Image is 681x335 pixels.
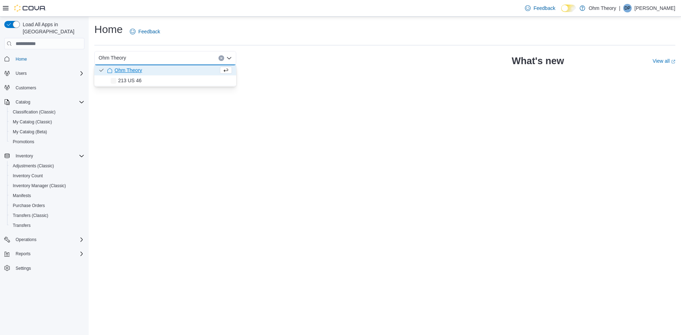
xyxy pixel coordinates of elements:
button: Adjustments (Classic) [7,161,87,171]
span: 213 US 46 [118,77,142,84]
span: Operations [13,235,84,244]
button: My Catalog (Classic) [7,117,87,127]
button: Clear input [218,55,224,61]
button: Users [13,69,29,78]
span: Customers [16,85,36,91]
span: Users [16,71,27,76]
input: Dark Mode [561,5,576,12]
nav: Complex example [4,51,84,292]
span: Inventory [16,153,33,159]
span: Inventory Manager (Classic) [10,182,84,190]
span: Users [13,69,84,78]
span: Adjustments (Classic) [10,162,84,170]
span: Transfers (Classic) [10,211,84,220]
p: | [619,4,620,12]
a: My Catalog (Beta) [10,128,50,136]
span: DP [625,4,631,12]
p: Ohm Theory [589,4,616,12]
span: Classification (Classic) [10,108,84,116]
span: Customers [13,83,84,92]
a: Transfers [10,221,33,230]
span: Manifests [13,193,31,199]
span: Transfers [10,221,84,230]
button: Settings [1,263,87,273]
button: Home [1,54,87,64]
button: Inventory Manager (Classic) [7,181,87,191]
span: Settings [13,264,84,273]
span: Load All Apps in [GEOGRAPHIC_DATA] [20,21,84,35]
button: Customers [1,83,87,93]
span: Catalog [13,98,84,106]
span: Classification (Classic) [13,109,56,115]
a: Promotions [10,138,37,146]
span: Reports [16,251,31,257]
span: Purchase Orders [13,203,45,208]
button: Promotions [7,137,87,147]
h2: What's new [512,55,564,67]
a: Purchase Orders [10,201,48,210]
span: Manifests [10,191,84,200]
span: Home [13,54,84,63]
span: Inventory Manager (Classic) [13,183,66,189]
a: Classification (Classic) [10,108,59,116]
a: Transfers (Classic) [10,211,51,220]
button: Reports [13,250,33,258]
span: Adjustments (Classic) [13,163,54,169]
a: Home [13,55,30,63]
button: Manifests [7,191,87,201]
a: Adjustments (Classic) [10,162,57,170]
button: Operations [13,235,39,244]
button: Inventory Count [7,171,87,181]
span: My Catalog (Beta) [13,129,47,135]
span: Reports [13,250,84,258]
span: Inventory [13,152,84,160]
span: Catalog [16,99,30,105]
span: Inventory Count [13,173,43,179]
button: 213 US 46 [94,76,236,86]
a: Inventory Count [10,172,46,180]
div: Choose from the following options [94,65,236,86]
button: Catalog [13,98,33,106]
span: Feedback [533,5,555,12]
a: Feedback [522,1,558,15]
button: Transfers [7,220,87,230]
button: Classification (Classic) [7,107,87,117]
span: Promotions [13,139,34,145]
button: Transfers (Classic) [7,211,87,220]
button: Inventory [1,151,87,161]
h1: Home [94,22,123,37]
span: Inventory Count [10,172,84,180]
button: Reports [1,249,87,259]
a: Feedback [127,24,163,39]
div: Digan Patel [623,4,632,12]
button: Purchase Orders [7,201,87,211]
span: Ohm Theory [99,54,126,62]
a: Inventory Manager (Classic) [10,182,69,190]
a: Manifests [10,191,34,200]
img: Cova [14,5,46,12]
button: Operations [1,235,87,245]
a: Settings [13,264,34,273]
span: My Catalog (Classic) [10,118,84,126]
button: Ohm Theory [94,65,236,76]
button: Users [1,68,87,78]
button: My Catalog (Beta) [7,127,87,137]
span: My Catalog (Classic) [13,119,52,125]
button: Inventory [13,152,36,160]
button: Catalog [1,97,87,107]
span: Feedback [138,28,160,35]
a: View allExternal link [653,58,675,64]
a: My Catalog (Classic) [10,118,55,126]
span: Operations [16,237,37,242]
span: Home [16,56,27,62]
span: Settings [16,266,31,271]
span: Purchase Orders [10,201,84,210]
button: Close list of options [226,55,232,61]
span: My Catalog (Beta) [10,128,84,136]
span: Promotions [10,138,84,146]
span: Transfers [13,223,31,228]
span: Transfers (Classic) [13,213,48,218]
span: Ohm Theory [115,67,142,74]
a: Customers [13,84,39,92]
